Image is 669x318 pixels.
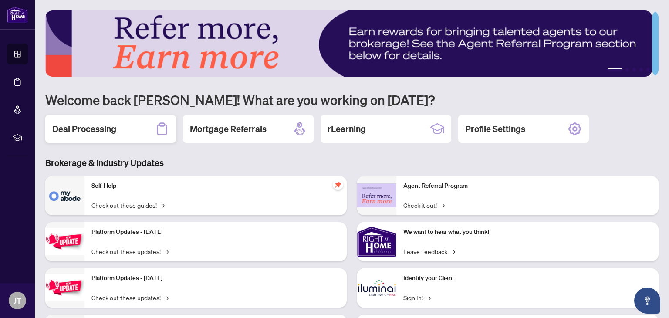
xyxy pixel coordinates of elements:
button: 5 [646,68,650,71]
span: → [164,247,169,256]
img: Platform Updates - July 21, 2025 [45,228,84,255]
img: We want to hear what you think! [357,222,396,261]
a: Check out these updates!→ [91,247,169,256]
a: Check out these updates!→ [91,293,169,302]
img: Slide 0 [45,10,652,77]
h1: Welcome back [PERSON_NAME]! What are you working on [DATE]? [45,91,659,108]
h2: rLearning [328,123,366,135]
span: → [164,293,169,302]
span: → [451,247,455,256]
a: Check out these guides!→ [91,200,165,210]
h3: Brokerage & Industry Updates [45,157,659,169]
img: Self-Help [45,176,84,215]
img: Identify your Client [357,268,396,308]
img: logo [7,7,28,23]
a: Check it out!→ [403,200,445,210]
span: → [160,200,165,210]
h2: Mortgage Referrals [190,123,267,135]
span: JT [14,294,21,307]
span: → [440,200,445,210]
p: Identify your Client [403,274,652,283]
p: We want to hear what you think! [403,227,652,237]
p: Platform Updates - [DATE] [91,227,340,237]
button: Open asap [634,288,660,314]
button: 2 [625,68,629,71]
a: Sign In!→ [403,293,431,302]
a: Leave Feedback→ [403,247,455,256]
h2: Profile Settings [465,123,525,135]
span: → [426,293,431,302]
span: pushpin [333,179,343,190]
p: Agent Referral Program [403,181,652,191]
button: 1 [608,68,622,71]
h2: Deal Processing [52,123,116,135]
img: Platform Updates - July 8, 2025 [45,274,84,301]
button: 4 [639,68,643,71]
button: 3 [632,68,636,71]
p: Self-Help [91,181,340,191]
img: Agent Referral Program [357,183,396,207]
p: Platform Updates - [DATE] [91,274,340,283]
